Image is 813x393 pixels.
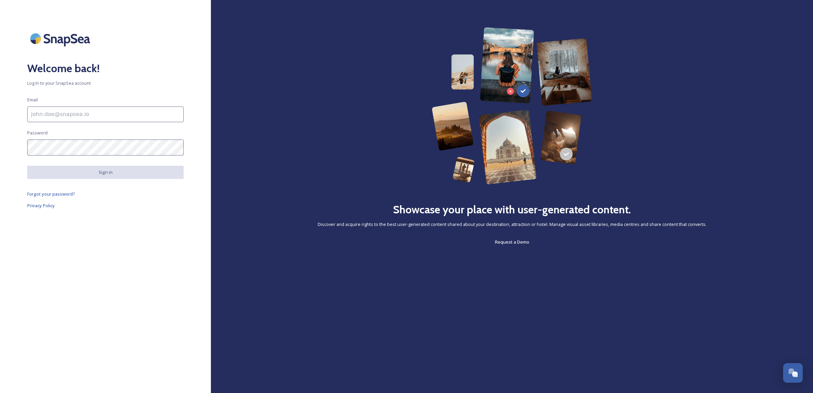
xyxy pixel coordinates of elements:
a: Privacy Policy [27,201,184,210]
span: Email [27,97,38,103]
input: john.doe@snapsea.io [27,107,184,122]
h2: Showcase your place with user-generated content. [393,201,631,218]
span: Request a Demo [495,239,529,245]
span: Privacy Policy [27,202,55,209]
a: Request a Demo [495,238,529,246]
h2: Welcome back! [27,60,184,77]
button: Sign in [27,166,184,179]
img: SnapSea Logo [27,27,95,50]
button: Open Chat [783,363,803,383]
span: Forgot your password? [27,191,75,197]
img: 63b42ca75bacad526042e722_Group%20154-p-800.png [432,27,592,184]
a: Forgot your password? [27,190,184,198]
span: Log in to your SnapSea account [27,80,184,86]
span: Discover and acquire rights to the best user-generated content shared about your destination, att... [318,221,707,228]
span: Password [27,130,48,136]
